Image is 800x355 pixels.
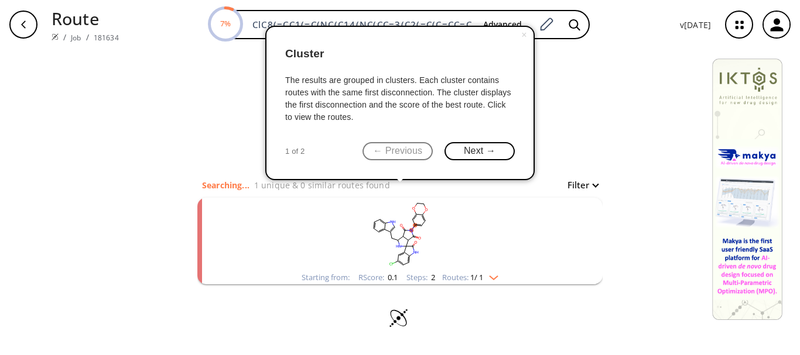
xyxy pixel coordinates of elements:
[197,192,603,290] ul: clusters
[386,272,398,282] span: 0.1
[515,27,534,43] button: Close
[285,36,515,72] header: Cluster
[285,74,515,123] div: The results are grouped in clusters. Each cluster contains routes with the same first disconnecti...
[483,271,498,280] img: Down
[406,274,435,281] div: Steps :
[470,274,483,281] span: 1 / 1
[302,274,350,281] div: Starting from:
[442,274,498,281] div: Routes:
[429,272,435,282] span: 2
[358,274,398,281] div: RScore :
[285,146,305,157] span: 1 of 2
[248,198,552,271] svg: O=C1C2C(Cc3c[nH]c4ccccc34)NC3(C(=O)Nc4ccc(Cl)cc43)C2C(=O)N1c1ccc2c(c1)OCCO2
[445,142,515,160] button: Next →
